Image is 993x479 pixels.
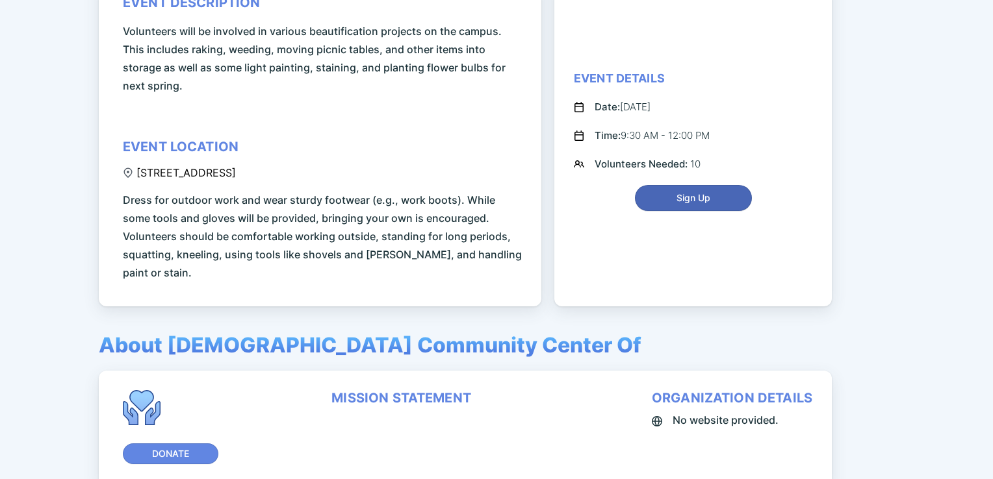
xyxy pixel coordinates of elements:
span: Sign Up [677,191,710,204]
div: Event Details [574,71,665,86]
span: Date: [595,101,620,113]
span: Volunteers will be involved in various beautification projects on the campus. This includes rakin... [123,22,522,95]
div: [DATE] [595,99,651,115]
div: event location [123,139,239,154]
span: Dress for outdoor work and wear sturdy footwear (e.g., work boots). While some tools and gloves w... [123,191,522,282]
button: Sign Up [635,185,752,211]
span: About [DEMOGRAPHIC_DATA] Community Center Of [99,332,641,358]
span: Volunteers Needed: [595,158,690,170]
div: [STREET_ADDRESS] [123,166,236,179]
span: No website provided. [673,411,779,429]
div: 9:30 AM - 12:00 PM [595,128,710,143]
button: Donate [123,443,218,464]
span: Donate [152,447,189,460]
div: mission statement [331,390,471,406]
div: 10 [595,156,701,172]
span: Time: [595,129,621,141]
div: organization details [652,390,812,406]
